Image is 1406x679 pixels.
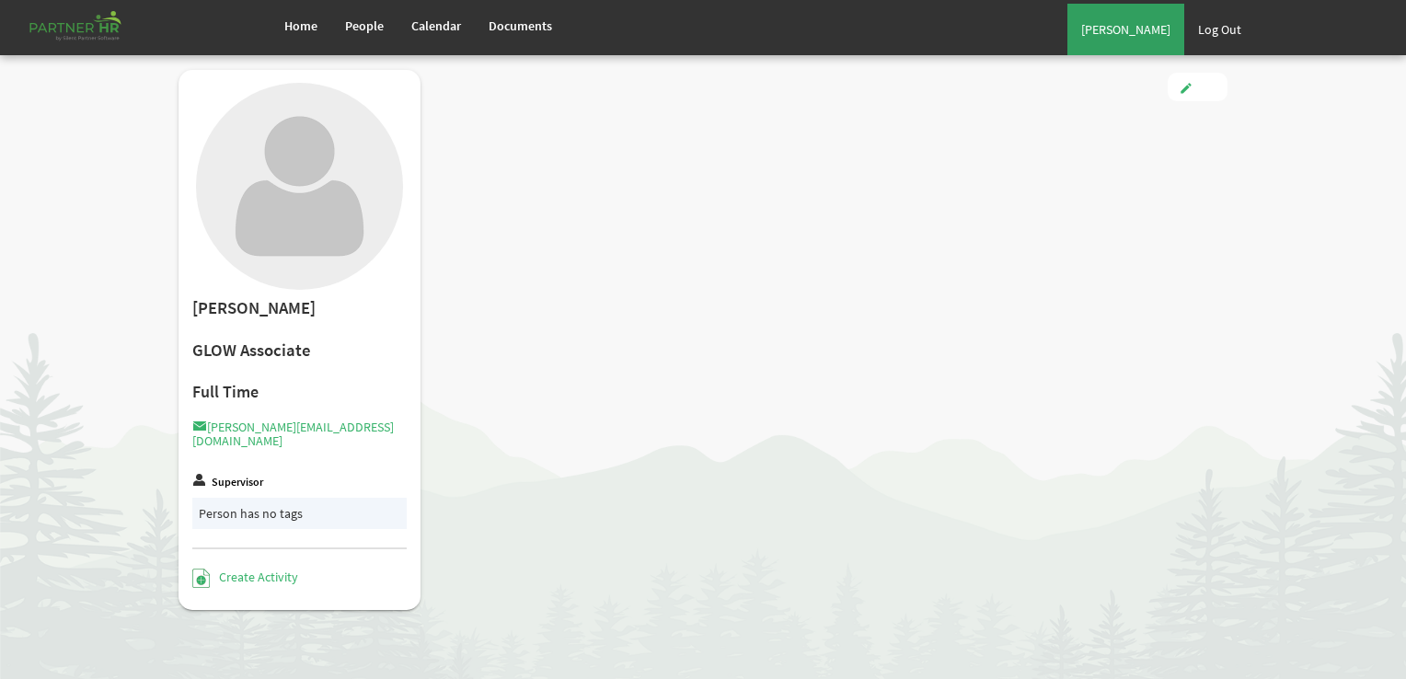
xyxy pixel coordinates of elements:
[192,299,407,318] h2: [PERSON_NAME]
[284,17,317,34] span: Home
[489,17,552,34] span: Documents
[192,569,210,588] img: Create Activity
[411,17,461,34] span: Calendar
[192,383,407,401] h4: Full Time
[212,477,263,489] label: Supervisor
[1184,4,1255,55] a: Log Out
[1067,4,1184,55] a: [PERSON_NAME]
[196,83,403,290] img: User with no profile picture
[192,419,394,449] a: [PERSON_NAME][EMAIL_ADDRESS][DOMAIN_NAME]
[192,341,407,361] h2: GLOW Associate
[192,569,298,585] a: Create Activity
[345,17,384,34] span: People
[199,504,400,523] div: Person has no tags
